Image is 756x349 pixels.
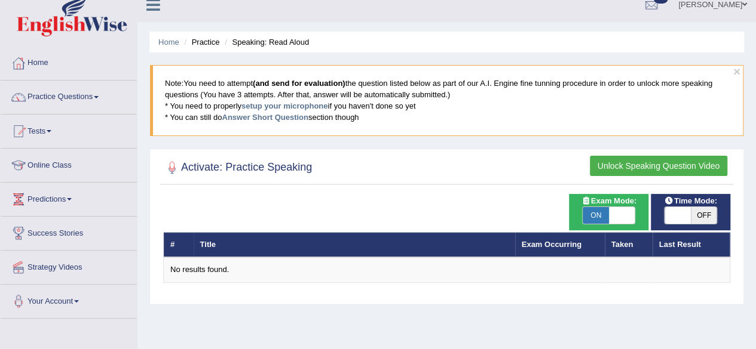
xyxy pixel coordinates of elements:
a: Home [1,47,137,76]
a: Your Account [1,285,137,314]
li: Speaking: Read Aloud [222,36,309,48]
a: Strategy Videos [1,251,137,280]
th: Title [194,232,515,257]
a: Answer Short Question [222,113,308,122]
blockquote: You need to attempt the question listed below as part of our A.I. Engine fine tunning procedure i... [150,65,743,135]
div: No results found. [170,264,723,276]
th: Taken [605,232,653,257]
a: Home [158,38,179,47]
a: setup your microphone [241,101,328,110]
a: Success Stories [1,217,137,246]
th: Last Result [653,232,730,257]
span: ON [583,207,609,224]
a: Exam Occurring [522,240,581,249]
button: Unlock Speaking Question Video [590,156,727,176]
th: # [164,232,194,257]
span: Exam Mode: [577,194,641,207]
span: OFF [691,207,717,224]
div: Show exams occurring in exams [569,194,648,230]
a: Tests [1,115,137,144]
span: Time Mode: [660,194,722,207]
button: × [733,65,740,78]
span: Note: [165,79,183,88]
li: Practice [181,36,219,48]
b: (and send for evaluation) [253,79,345,88]
a: Online Class [1,149,137,178]
h2: Activate: Practice Speaking [163,159,312,177]
a: Practice Questions [1,81,137,110]
a: Predictions [1,183,137,212]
